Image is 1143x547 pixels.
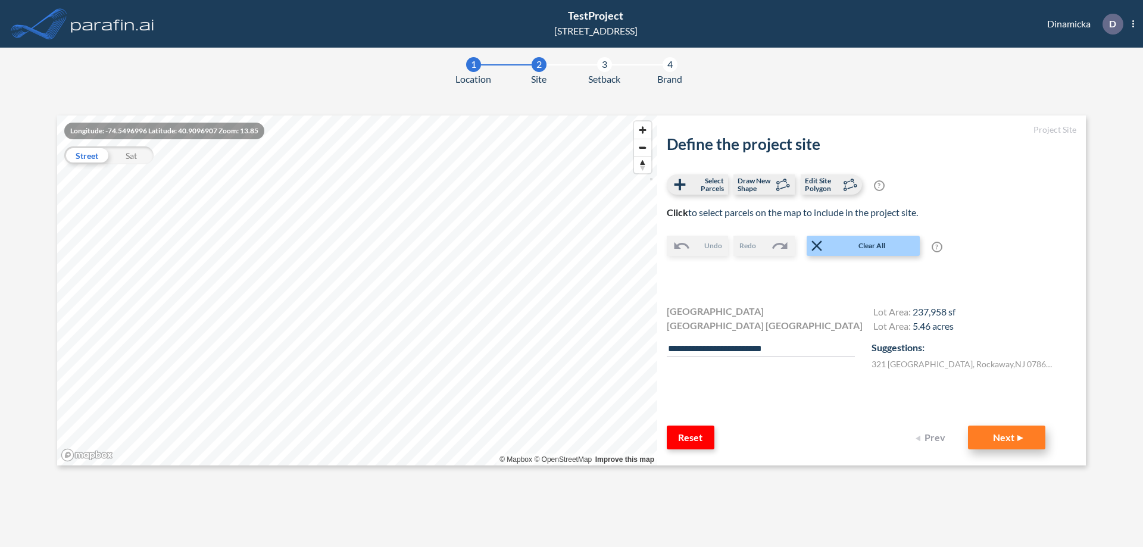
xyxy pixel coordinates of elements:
[64,123,264,139] div: Longitude: -74.5496996 Latitude: 40.9096907 Zoom: 13.85
[667,207,918,218] span: to select parcels on the map to include in the project site.
[872,358,1056,370] label: 321 [GEOGRAPHIC_DATA] , Rockaway , NJ 07866 , US
[874,180,885,191] span: ?
[597,57,612,72] div: 3
[739,240,756,251] span: Redo
[872,340,1076,355] p: Suggestions:
[873,320,955,335] h4: Lot Area:
[667,207,688,218] b: Click
[531,72,546,86] span: Site
[57,115,657,465] canvas: Map
[873,306,955,320] h4: Lot Area:
[499,455,532,464] a: Mapbox
[534,455,592,464] a: OpenStreetMap
[667,125,1076,135] h5: Project Site
[568,9,623,22] span: TestProject
[663,57,677,72] div: 4
[554,24,638,38] div: [STREET_ADDRESS]
[807,236,920,256] button: Clear All
[968,426,1045,449] button: Next
[455,72,491,86] span: Location
[667,426,714,449] button: Reset
[704,240,722,251] span: Undo
[64,146,109,164] div: Street
[932,242,942,252] span: ?
[689,177,724,192] span: Select Parcels
[1109,18,1116,29] p: D
[805,177,840,192] span: Edit Site Polygon
[634,121,651,139] button: Zoom in
[634,157,651,173] span: Reset bearing to north
[908,426,956,449] button: Prev
[1029,14,1134,35] div: Dinamicka
[913,320,954,332] span: 5.46 acres
[667,318,863,333] span: [GEOGRAPHIC_DATA] [GEOGRAPHIC_DATA]
[532,57,546,72] div: 2
[657,72,682,86] span: Brand
[595,455,654,464] a: Improve this map
[634,156,651,173] button: Reset bearing to north
[738,177,773,192] span: Draw New Shape
[588,72,620,86] span: Setback
[61,448,113,462] a: Mapbox homepage
[667,304,764,318] span: [GEOGRAPHIC_DATA]
[826,240,919,251] span: Clear All
[667,236,728,256] button: Undo
[109,146,154,164] div: Sat
[913,306,955,317] span: 237,958 sf
[733,236,795,256] button: Redo
[634,139,651,156] button: Zoom out
[466,57,481,72] div: 1
[667,135,1076,154] h2: Define the project site
[68,12,157,36] img: logo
